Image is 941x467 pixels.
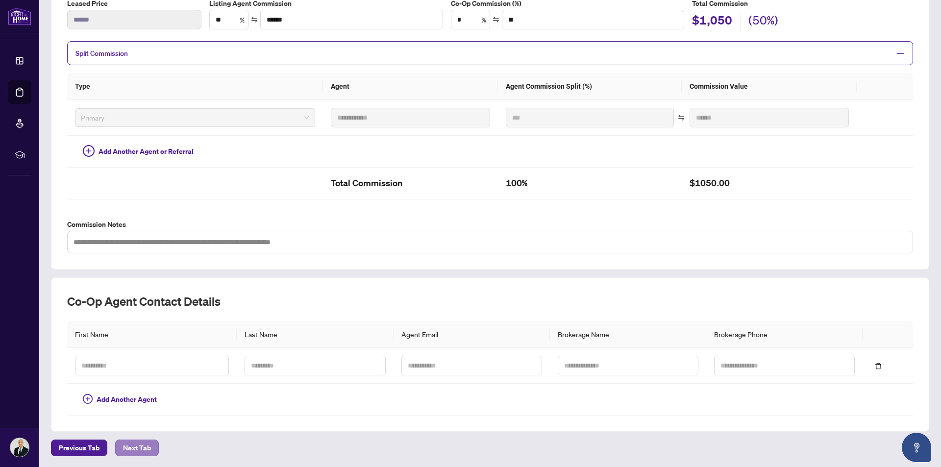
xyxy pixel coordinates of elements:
th: Agent [323,73,498,100]
button: Next Tab [115,440,159,456]
h2: $1050.00 [690,175,849,191]
span: Split Commission [75,49,128,58]
span: Primary [81,110,309,125]
h2: Total Commission [331,175,490,191]
th: Agent Commission Split (%) [498,73,682,100]
span: Add Another Agent or Referral [99,146,194,157]
h2: Co-op Agent Contact Details [67,294,913,309]
img: Profile Icon [10,438,29,457]
button: Add Another Agent or Referral [75,144,201,159]
th: Last Name [237,321,393,348]
h2: $1,050 [692,12,732,31]
th: Commission Value [682,73,857,100]
th: Brokerage Name [550,321,706,348]
span: swap [493,16,499,23]
span: delete [875,363,882,369]
span: plus-circle [83,394,93,404]
h2: 100% [506,175,674,191]
button: Open asap [902,433,931,462]
h2: (50%) [748,12,778,31]
th: Agent Email [394,321,550,348]
img: logo [8,7,31,25]
span: plus-circle [83,145,95,157]
span: swap [678,114,685,121]
div: Split Commission [67,41,913,65]
span: Add Another Agent [97,394,157,405]
span: minus [896,49,905,58]
label: Commission Notes [67,219,913,230]
span: Next Tab [123,440,151,456]
th: Brokerage Phone [706,321,863,348]
th: Type [67,73,323,100]
button: Previous Tab [51,440,107,456]
span: Previous Tab [59,440,99,456]
button: Add Another Agent [75,392,165,407]
th: First Name [67,321,237,348]
span: swap [251,16,258,23]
